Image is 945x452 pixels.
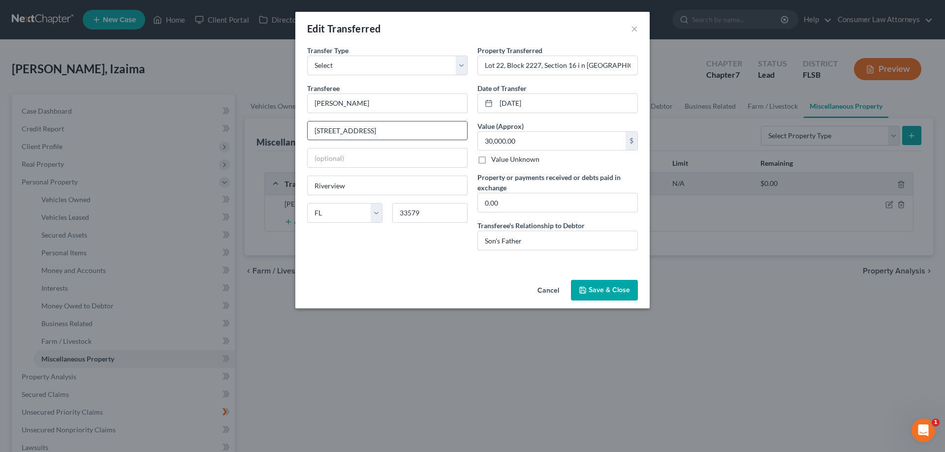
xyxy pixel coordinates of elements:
span: 1 [932,419,940,426]
input: (optional) [308,149,467,167]
div: Edit Transferred [307,22,380,35]
iframe: Intercom live chat [912,419,935,442]
span: Property Transferred [477,46,542,55]
input: MM/DD/YYYY [496,94,637,113]
div: $ [626,132,637,151]
span: Transfer Type [307,46,348,55]
input: -- [478,193,637,212]
button: Save & Close [571,280,638,301]
label: Value Unknown [491,154,539,164]
span: Transferee [307,84,340,92]
input: Enter address... [308,121,467,140]
input: 0.00 [478,132,626,151]
input: ex. Title to 2004 Jeep Compass [478,56,637,75]
input: Enter city... [308,176,467,195]
label: Property or payments received or debts paid in exchange [477,172,638,193]
button: Cancel [530,281,567,301]
input: Enter name... [308,94,467,113]
input: -- [478,231,637,250]
label: Value (Approx) [477,121,524,131]
button: × [631,23,638,34]
span: Date of Transfer [477,84,527,92]
label: Transferee's Relationship to Debtor [477,220,585,231]
input: Enter zip... [392,203,468,223]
